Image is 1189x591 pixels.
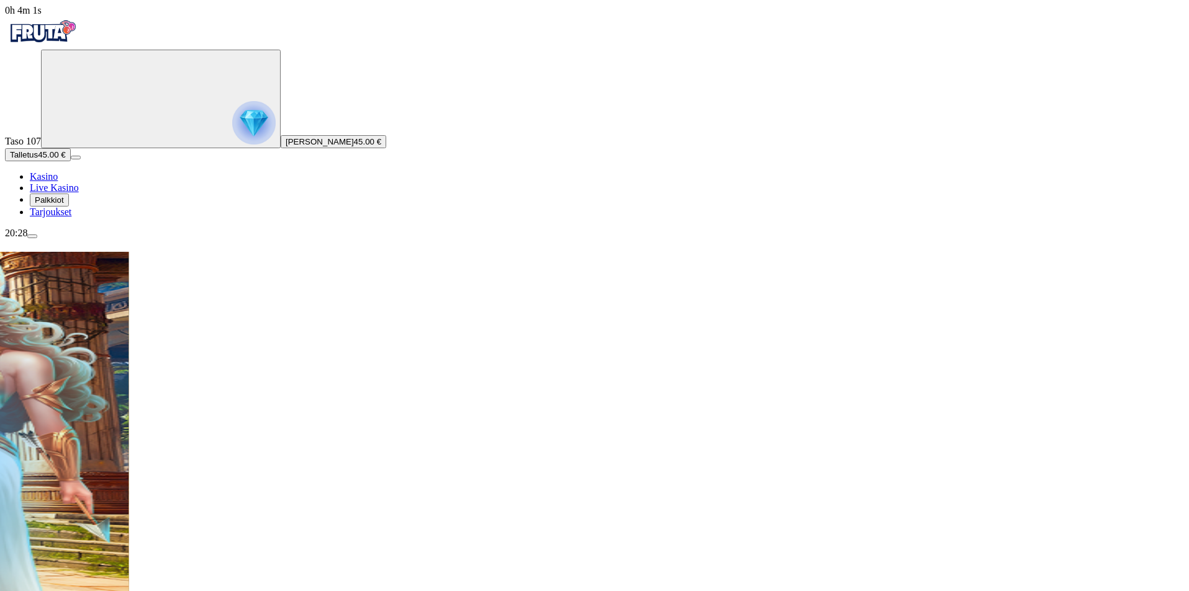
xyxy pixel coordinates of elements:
[5,16,1184,218] nav: Primary
[30,207,71,217] span: Tarjoukset
[286,137,354,146] span: [PERSON_NAME]
[30,193,69,207] button: reward iconPalkkiot
[41,50,281,148] button: reward progress
[10,150,38,159] span: Talletus
[354,137,381,146] span: 45.00 €
[71,156,81,159] button: menu
[232,101,276,144] img: reward progress
[5,228,27,238] span: 20:28
[30,182,79,193] span: Live Kasino
[30,171,58,182] a: diamond iconKasino
[5,16,79,47] img: Fruta
[30,182,79,193] a: poker-chip iconLive Kasino
[5,148,71,161] button: Talletusplus icon45.00 €
[5,38,79,49] a: Fruta
[30,207,71,217] a: gift-inverted iconTarjoukset
[30,171,58,182] span: Kasino
[35,195,64,205] span: Palkkiot
[38,150,65,159] span: 45.00 €
[5,5,42,16] span: user session time
[281,135,386,148] button: [PERSON_NAME]45.00 €
[27,234,37,238] button: menu
[5,136,41,146] span: Taso 107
